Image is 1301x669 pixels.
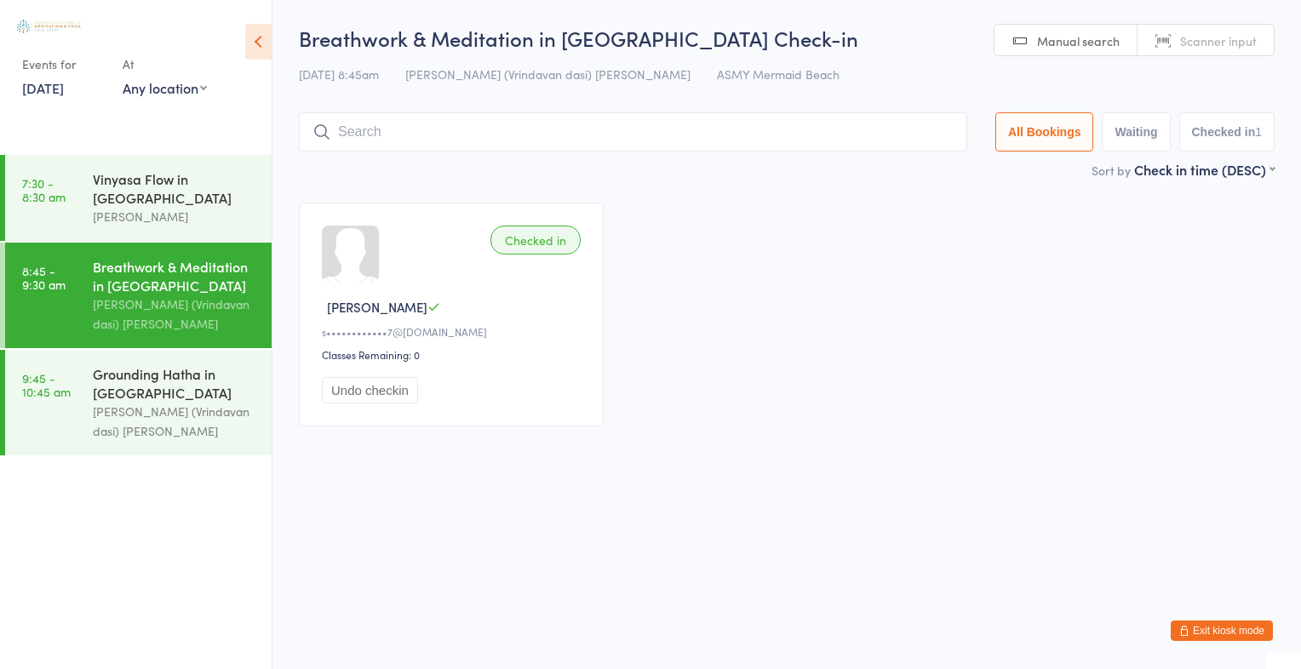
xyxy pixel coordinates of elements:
div: Classes Remaining: 0 [322,347,586,362]
button: Undo checkin [322,377,418,403]
div: s••••••••••••7@[DOMAIN_NAME] [322,324,586,339]
div: 1 [1255,125,1262,139]
img: Australian School of Meditation & Yoga (Gold Coast) [17,20,81,33]
div: Breathwork & Meditation in [GEOGRAPHIC_DATA] [93,257,257,294]
div: Check in time (DESC) [1134,160,1275,179]
button: All Bookings [995,112,1094,152]
button: Checked in1 [1179,112,1275,152]
a: 9:45 -10:45 amGrounding Hatha in [GEOGRAPHIC_DATA][PERSON_NAME] (Vrindavan dasi) [PERSON_NAME] [5,350,272,455]
h2: Breathwork & Meditation in [GEOGRAPHIC_DATA] Check-in [299,24,1275,52]
button: Waiting [1102,112,1170,152]
a: 7:30 -8:30 amVinyasa Flow in [GEOGRAPHIC_DATA][PERSON_NAME] [5,155,272,241]
time: 8:45 - 9:30 am [22,264,66,291]
span: Scanner input [1180,32,1257,49]
a: [DATE] [22,78,64,97]
a: 8:45 -9:30 amBreathwork & Meditation in [GEOGRAPHIC_DATA][PERSON_NAME] (Vrindavan dasi) [PERSON_N... [5,243,272,348]
div: At [123,50,207,78]
div: Events for [22,50,106,78]
span: Manual search [1037,32,1120,49]
div: [PERSON_NAME] (Vrindavan dasi) [PERSON_NAME] [93,402,257,441]
span: [PERSON_NAME] (Vrindavan dasi) [PERSON_NAME] [405,66,691,83]
div: Vinyasa Flow in [GEOGRAPHIC_DATA] [93,169,257,207]
div: [PERSON_NAME] (Vrindavan dasi) [PERSON_NAME] [93,294,257,334]
span: [DATE] 8:45am [299,66,379,83]
input: Search [299,112,967,152]
label: Sort by [1092,162,1131,179]
span: ASMY Mermaid Beach [717,66,840,83]
div: Grounding Hatha in [GEOGRAPHIC_DATA] [93,364,257,402]
div: Any location [123,78,207,97]
button: Exit kiosk mode [1171,620,1273,641]
time: 7:30 - 8:30 am [22,176,66,203]
time: 9:45 - 10:45 am [22,371,71,398]
div: Checked in [490,226,581,254]
span: [PERSON_NAME] [327,298,427,316]
div: [PERSON_NAME] [93,207,257,226]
